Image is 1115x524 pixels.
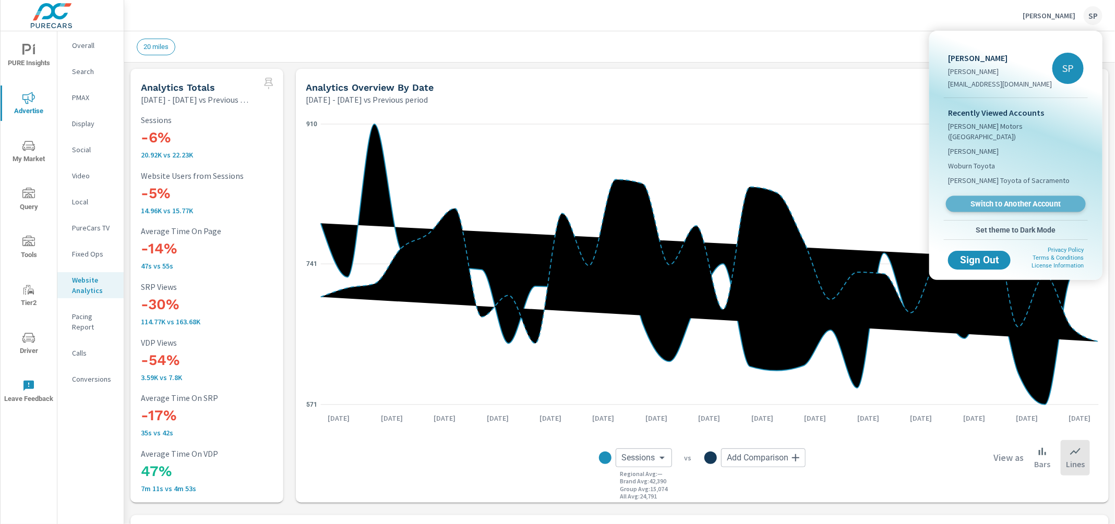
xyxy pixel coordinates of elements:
a: Privacy Policy [1048,247,1084,253]
span: Woburn Toyota [948,161,995,171]
span: [PERSON_NAME] [948,146,999,156]
p: [EMAIL_ADDRESS][DOMAIN_NAME] [948,79,1052,89]
span: [PERSON_NAME] Motors ([GEOGRAPHIC_DATA]) [948,121,1084,142]
button: Sign Out [948,251,1011,270]
button: Set theme to Dark Mode [944,221,1088,239]
span: Sign Out [956,255,1002,265]
span: [PERSON_NAME] Toyota of Sacramento [948,175,1070,186]
p: Recently Viewed Accounts [948,106,1084,119]
a: Terms & Conditions [1033,254,1084,261]
a: License Information [1032,262,1084,269]
span: Set theme to Dark Mode [948,225,1084,235]
span: Switch to Another Account [952,199,1080,209]
p: [PERSON_NAME] [948,66,1052,77]
div: SP [1052,53,1084,84]
p: [PERSON_NAME] [948,52,1052,64]
a: Switch to Another Account [946,196,1086,212]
